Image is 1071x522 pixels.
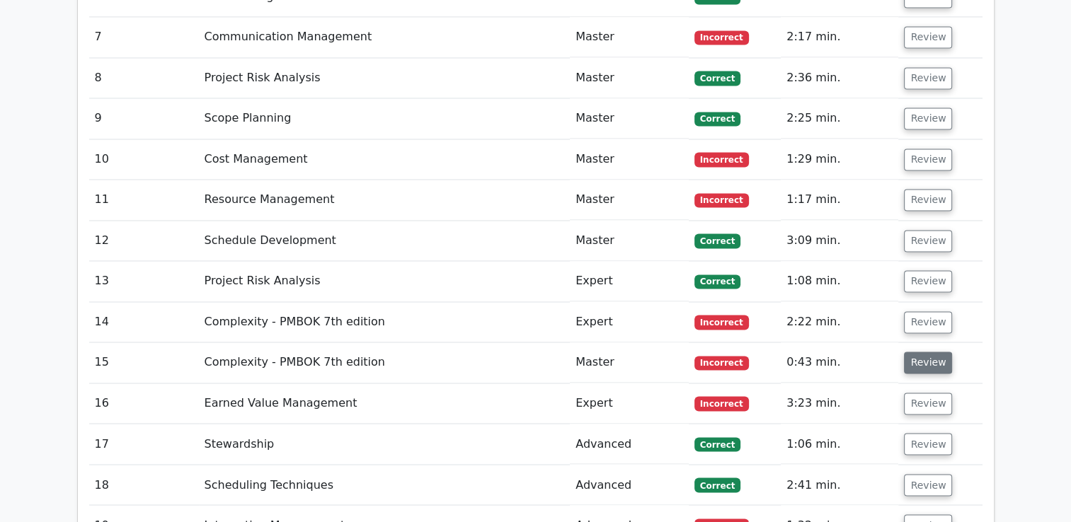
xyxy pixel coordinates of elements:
td: Schedule Development [199,221,571,261]
td: Master [570,221,689,261]
span: Incorrect [694,152,749,166]
td: Master [570,342,689,383]
td: Stewardship [199,424,571,464]
button: Review [904,67,952,89]
td: 11 [89,180,199,220]
td: 10 [89,139,199,180]
td: Resource Management [199,180,571,220]
button: Review [904,311,952,333]
td: 16 [89,383,199,424]
button: Review [904,270,952,292]
td: 7 [89,17,199,57]
td: 18 [89,465,199,505]
span: Incorrect [694,30,749,45]
td: Cost Management [199,139,571,180]
td: 2:17 min. [781,17,898,57]
td: Project Risk Analysis [199,58,571,98]
span: Correct [694,233,740,248]
td: Communication Management [199,17,571,57]
td: Master [570,180,689,220]
button: Review [904,474,952,496]
td: 1:29 min. [781,139,898,180]
td: Scope Planning [199,98,571,139]
td: 15 [89,342,199,383]
td: 14 [89,302,199,342]
td: 17 [89,424,199,464]
td: Scheduling Techniques [199,465,571,505]
td: Project Risk Analysis [199,261,571,301]
td: 2:25 min. [781,98,898,139]
td: Advanced [570,465,689,505]
td: Master [570,139,689,180]
td: 1:17 min. [781,180,898,220]
td: 3:23 min. [781,383,898,424]
td: Master [570,98,689,139]
button: Review [904,189,952,211]
td: 1:06 min. [781,424,898,464]
td: Earned Value Management [199,383,571,424]
span: Incorrect [694,315,749,329]
button: Review [904,352,952,373]
button: Review [904,393,952,414]
td: Advanced [570,424,689,464]
button: Review [904,26,952,48]
span: Incorrect [694,356,749,370]
span: Correct [694,477,740,492]
td: 2:36 min. [781,58,898,98]
td: 13 [89,261,199,301]
td: 9 [89,98,199,139]
td: 8 [89,58,199,98]
td: Expert [570,302,689,342]
span: Correct [694,112,740,126]
td: Master [570,58,689,98]
td: 0:43 min. [781,342,898,383]
span: Incorrect [694,193,749,207]
button: Review [904,149,952,170]
td: Master [570,17,689,57]
span: Correct [694,274,740,289]
span: Correct [694,71,740,85]
td: 3:09 min. [781,221,898,261]
td: Expert [570,261,689,301]
td: 1:08 min. [781,261,898,301]
td: 2:22 min. [781,302,898,342]
span: Incorrect [694,396,749,410]
td: Complexity - PMBOK 7th edition [199,342,571,383]
button: Review [904,108,952,129]
td: Expert [570,383,689,424]
button: Review [904,230,952,252]
td: Complexity - PMBOK 7th edition [199,302,571,342]
td: 2:41 min. [781,465,898,505]
td: 12 [89,221,199,261]
button: Review [904,433,952,455]
span: Correct [694,437,740,451]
